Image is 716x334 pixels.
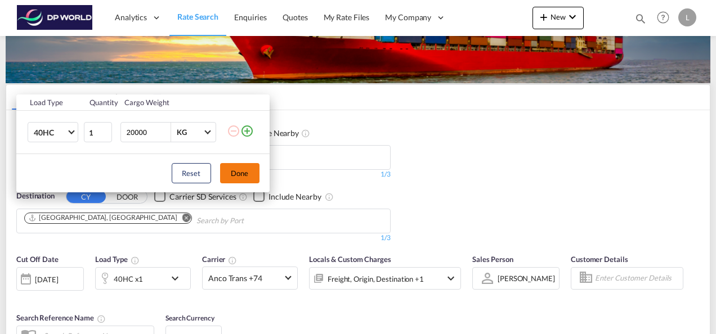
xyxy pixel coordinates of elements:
[220,163,259,183] button: Done
[126,123,171,142] input: Enter Weight
[227,124,240,138] md-icon: icon-minus-circle-outline
[34,127,66,138] span: 40HC
[16,94,83,111] th: Load Type
[172,163,211,183] button: Reset
[240,124,254,138] md-icon: icon-plus-circle-outline
[177,128,187,137] div: KG
[83,94,118,111] th: Quantity
[124,97,220,107] div: Cargo Weight
[28,122,78,142] md-select: Choose: 40HC
[84,122,112,142] input: Qty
